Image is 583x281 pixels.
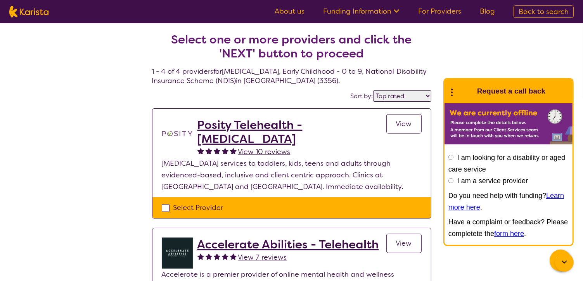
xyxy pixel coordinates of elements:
a: Posity Telehealth - [MEDICAL_DATA] [197,118,386,146]
img: byb1jkvtmcu0ftjdkjvo.png [162,238,193,269]
label: Sort by: [351,92,373,100]
a: About us [275,7,304,16]
img: t1bslo80pcylnzwjhndq.png [162,118,193,149]
span: View [396,239,412,248]
img: fullstar [230,253,237,260]
a: View [386,234,422,253]
img: fullstar [197,253,204,260]
h4: 1 - 4 of 4 providers for [MEDICAL_DATA] , Early Childhood - 0 to 9 , National Disability Insuranc... [152,14,431,85]
span: View 7 reviews [238,253,287,262]
img: fullstar [197,147,204,154]
p: Have a complaint or feedback? Please completete the . [448,216,569,239]
img: Karista offline chat form to request call back [445,103,573,144]
span: Back to search [519,7,569,16]
img: fullstar [206,253,212,260]
img: fullstar [206,147,212,154]
span: View [396,119,412,128]
img: fullstar [230,147,237,154]
h2: Select one or more providers and click the 'NEXT' button to proceed [161,33,422,61]
a: form here [494,230,524,238]
img: fullstar [222,147,228,154]
a: Accelerate Abilities - Telehealth [197,238,379,252]
img: Karista [457,83,472,99]
h1: Request a call back [477,85,545,97]
img: fullstar [214,253,220,260]
img: fullstar [214,147,220,154]
button: Channel Menu [550,250,571,271]
a: View 7 reviews [238,252,287,263]
a: Back to search [514,5,574,18]
img: fullstar [222,253,228,260]
img: Karista logo [9,6,48,17]
span: View 10 reviews [238,147,291,156]
label: I am a service provider [457,177,528,185]
a: For Providers [418,7,461,16]
p: Do you need help with funding? . [448,190,569,213]
a: Blog [480,7,495,16]
a: Funding Information [323,7,400,16]
p: [MEDICAL_DATA] services to toddlers, kids, teens and adults through evidenced-based, inclusive an... [162,158,422,193]
label: I am looking for a disability or aged care service [448,154,565,173]
a: View 10 reviews [238,146,291,158]
a: View [386,114,422,134]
